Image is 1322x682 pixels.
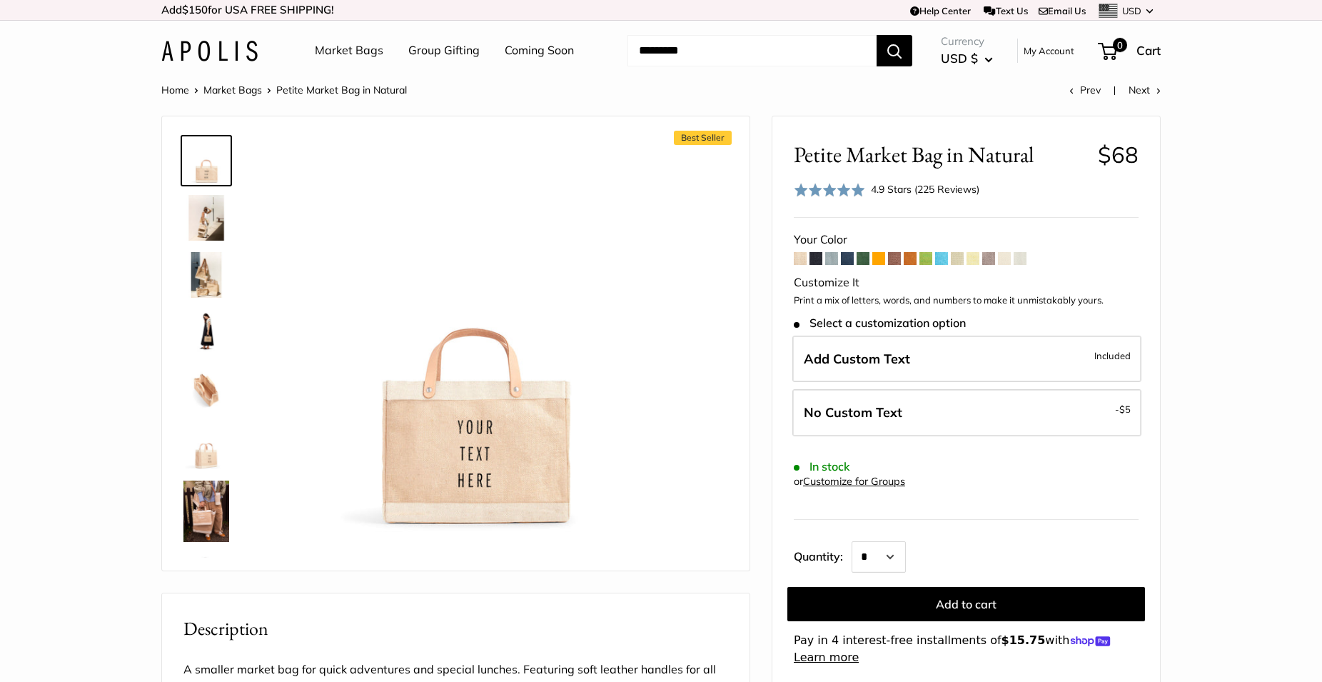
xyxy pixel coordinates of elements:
[183,481,229,542] img: Petite Market Bag in Natural
[315,40,383,61] a: Market Bags
[794,141,1087,168] span: Petite Market Bag in Natural
[183,366,229,412] img: description_Spacious inner area with room for everything.
[505,40,574,61] a: Coming Soon
[794,537,852,573] label: Quantity:
[1115,401,1131,418] span: -
[910,5,971,16] a: Help Center
[181,421,232,472] a: Petite Market Bag in Natural
[183,309,229,355] img: Petite Market Bag in Natural
[183,423,229,469] img: Petite Market Bag in Natural
[181,135,232,186] a: Petite Market Bag in Natural
[1024,42,1074,59] a: My Account
[877,35,912,66] button: Search
[183,252,229,298] img: description_The Original Market bag in its 4 native styles
[183,138,229,184] img: Petite Market Bag in Natural
[1122,5,1141,16] span: USD
[182,3,208,16] span: $150
[1039,5,1086,16] a: Email Us
[183,195,229,241] img: description_Effortless style that elevates every moment
[161,81,407,99] nav: Breadcrumb
[794,179,979,200] div: 4.9 Stars (225 Reviews)
[161,84,189,96] a: Home
[794,229,1139,251] div: Your Color
[794,316,966,330] span: Select a customization option
[1099,39,1161,62] a: 0 Cart
[181,478,232,545] a: Petite Market Bag in Natural
[1129,84,1161,96] a: Next
[794,472,905,491] div: or
[181,306,232,358] a: Petite Market Bag in Natural
[183,615,728,643] h2: Description
[181,249,232,301] a: description_The Original Market bag in its 4 native styles
[984,5,1027,16] a: Text Us
[804,351,910,367] span: Add Custom Text
[803,475,905,488] a: Customize for Groups
[627,35,877,66] input: Search...
[792,336,1141,383] label: Add Custom Text
[794,272,1139,294] div: Customize It
[941,51,978,66] span: USD $
[1098,141,1139,169] span: $68
[792,389,1141,436] label: Leave Blank
[1069,84,1101,96] a: Prev
[1136,43,1161,58] span: Cart
[276,84,407,96] span: Petite Market Bag in Natural
[941,31,993,51] span: Currency
[1113,38,1127,52] span: 0
[408,40,480,61] a: Group Gifting
[181,363,232,415] a: description_Spacious inner area with room for everything.
[674,131,732,145] span: Best Seller
[794,460,850,473] span: In stock
[1119,403,1131,415] span: $5
[794,294,1139,308] p: Print a mix of letters, words, and numbers to make it unmistakably yours.
[183,553,229,599] img: Petite Market Bag in Natural
[181,551,232,602] a: Petite Market Bag in Natural
[1094,347,1131,364] span: Included
[181,192,232,244] a: description_Effortless style that elevates every moment
[203,84,262,96] a: Market Bags
[804,404,902,421] span: No Custom Text
[276,138,670,532] img: Petite Market Bag in Natural
[871,181,979,197] div: 4.9 Stars (225 Reviews)
[161,41,258,61] img: Apolis
[941,47,993,70] button: USD $
[787,587,1145,621] button: Add to cart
